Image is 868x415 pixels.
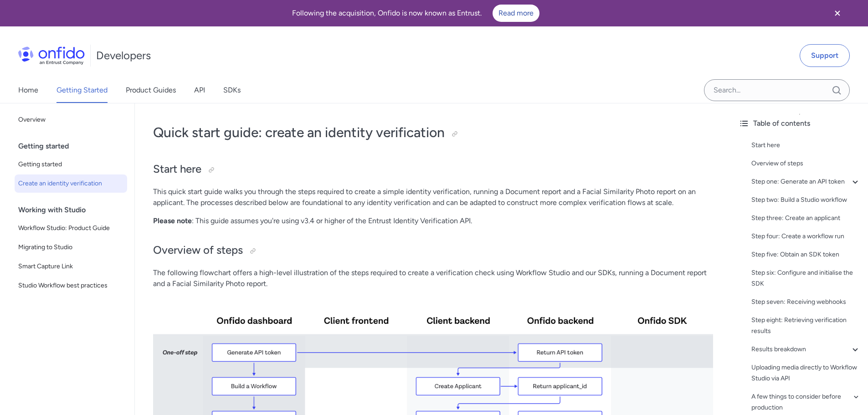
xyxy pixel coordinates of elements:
a: Migrating to Studio [15,238,127,256]
span: Studio Workflow best practices [18,280,123,291]
h1: Quick start guide: create an identity verification [153,123,713,142]
a: Start here [751,140,861,151]
a: Step four: Create a workflow run [751,231,861,242]
a: Overview [15,111,127,129]
span: Smart Capture Link [18,261,123,272]
a: Getting Started [56,77,108,103]
div: Getting started [18,137,131,155]
img: Onfido Logo [18,46,85,65]
a: Step two: Build a Studio workflow [751,195,861,205]
a: Step eight: Retrieving verification results [751,315,861,337]
div: Following the acquisition, Onfido is now known as Entrust. [11,5,821,22]
span: Migrating to Studio [18,242,123,253]
a: Create an identity verification [15,174,127,193]
p: : This guide assumes you're using v3.4 or higher of the Entrust Identity Verification API. [153,215,713,226]
a: Step five: Obtain an SDK token [751,249,861,260]
a: SDKs [223,77,241,103]
h1: Developers [96,48,151,63]
span: Create an identity verification [18,178,123,189]
a: Product Guides [126,77,176,103]
h2: Overview of steps [153,243,713,258]
p: The following flowchart offers a high-level illustration of the steps required to create a verifi... [153,267,713,289]
p: This quick start guide walks you through the steps required to create a simple identity verificat... [153,186,713,208]
span: Getting started [18,159,123,170]
strong: Please note [153,216,192,225]
input: Onfido search input field [704,79,850,101]
a: Home [18,77,38,103]
span: Overview [18,114,123,125]
a: Workflow Studio: Product Guide [15,219,127,237]
a: Uploading media directly to Workflow Studio via API [751,362,861,384]
a: Overview of steps [751,158,861,169]
a: Read more [493,5,539,22]
div: Table of contents [739,118,861,129]
a: Step three: Create an applicant [751,213,861,224]
a: Step one: Generate an API token [751,176,861,187]
span: Workflow Studio: Product Guide [18,223,123,234]
svg: Close banner [832,8,843,19]
a: API [194,77,205,103]
a: Getting started [15,155,127,174]
a: Studio Workflow best practices [15,277,127,295]
h2: Start here [153,162,713,177]
a: Results breakdown [751,344,861,355]
a: Step seven: Receiving webhooks [751,297,861,307]
a: Smart Capture Link [15,257,127,276]
a: Support [800,44,850,67]
div: Working with Studio [18,201,131,219]
a: Step six: Configure and initialise the SDK [751,267,861,289]
a: A few things to consider before production [751,391,861,413]
button: Close banner [821,2,854,25]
